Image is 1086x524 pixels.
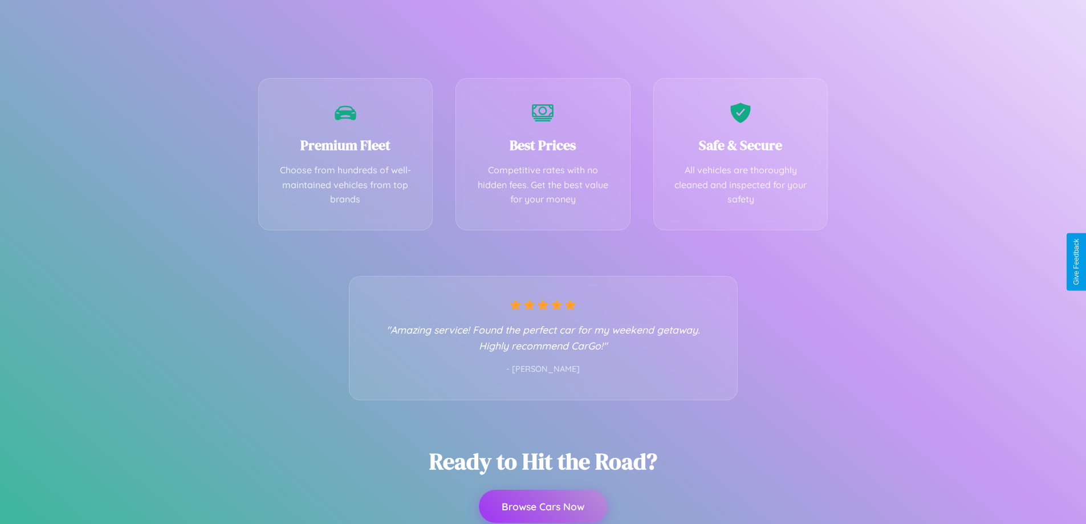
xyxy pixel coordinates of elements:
div: Give Feedback [1072,239,1080,285]
p: Competitive rates with no hidden fees. Get the best value for your money [473,163,613,207]
h3: Safe & Secure [671,136,811,155]
h3: Premium Fleet [276,136,416,155]
p: All vehicles are thoroughly cleaned and inspected for your safety [671,163,811,207]
button: Browse Cars Now [479,490,607,523]
p: - [PERSON_NAME] [372,362,714,377]
p: "Amazing service! Found the perfect car for my weekend getaway. Highly recommend CarGo!" [372,322,714,354]
h3: Best Prices [473,136,613,155]
p: Choose from hundreds of well-maintained vehicles from top brands [276,163,416,207]
h2: Ready to Hit the Road? [429,446,657,477]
